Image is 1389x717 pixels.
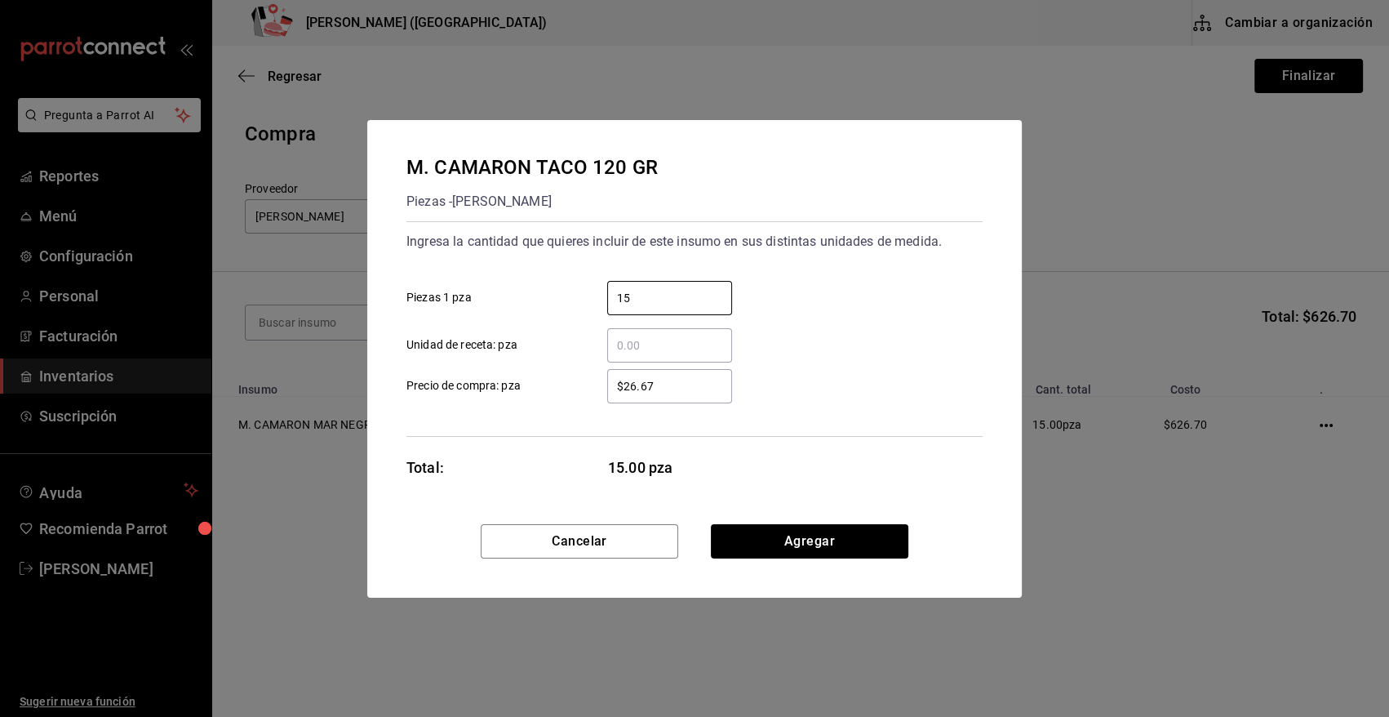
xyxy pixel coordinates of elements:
[481,524,678,559] button: Cancelar
[406,336,517,354] span: Unidad de receta: pza
[607,288,732,308] input: Piezas 1 pza
[608,456,733,479] span: 15.00 pza
[607,376,732,396] input: Precio de compra: pza
[406,456,444,479] div: Total:
[607,336,732,355] input: Unidad de receta: pza
[406,229,983,255] div: Ingresa la cantidad que quieres incluir de este insumo en sus distintas unidades de medida.
[406,189,658,215] div: Piezas - [PERSON_NAME]
[406,153,658,182] div: M. CAMARON TACO 120 GR
[406,289,472,306] span: Piezas 1 pza
[406,377,521,394] span: Precio de compra: pza
[711,524,908,559] button: Agregar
